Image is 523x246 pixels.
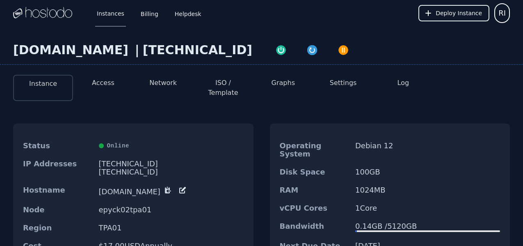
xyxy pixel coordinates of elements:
[23,142,92,150] dt: Status
[29,79,57,89] button: Instance
[99,224,244,232] dd: TPA01
[280,168,349,176] dt: Disk Space
[355,186,500,194] dd: 1024 MB
[498,7,506,19] span: RI
[330,78,357,88] button: Settings
[149,78,177,88] button: Network
[23,160,92,176] dt: IP Addresses
[13,7,72,19] img: Logo
[280,142,349,158] dt: Operating System
[355,168,500,176] dd: 100 GB
[280,186,349,194] dt: RAM
[355,204,500,212] dd: 1 Core
[92,78,114,88] button: Access
[355,222,500,230] div: 0.14 GB / 5120 GB
[99,160,244,168] div: [TECHNICAL_ID]
[23,224,92,232] dt: Region
[306,44,318,56] img: Restart
[338,44,349,56] img: Power Off
[23,206,92,214] dt: Node
[280,222,349,232] dt: Bandwidth
[436,9,482,17] span: Deploy Instance
[297,43,328,56] button: Restart
[99,168,244,176] div: [TECHNICAL_ID]
[200,78,247,98] button: ISO / Template
[143,43,252,57] div: [TECHNICAL_ID]
[99,186,244,196] dd: [DOMAIN_NAME]
[23,186,92,196] dt: Hostname
[397,78,409,88] button: Log
[418,5,489,21] button: Deploy Instance
[272,78,295,88] button: Graphs
[132,43,143,57] div: |
[494,3,510,23] button: User menu
[280,204,349,212] dt: vCPU Cores
[99,142,244,150] div: Online
[265,43,297,56] button: Power On
[275,44,287,56] img: Power On
[328,43,359,56] button: Power Off
[355,142,500,158] dd: Debian 12
[13,43,132,57] div: [DOMAIN_NAME]
[99,206,244,214] dd: epyck02tpa01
